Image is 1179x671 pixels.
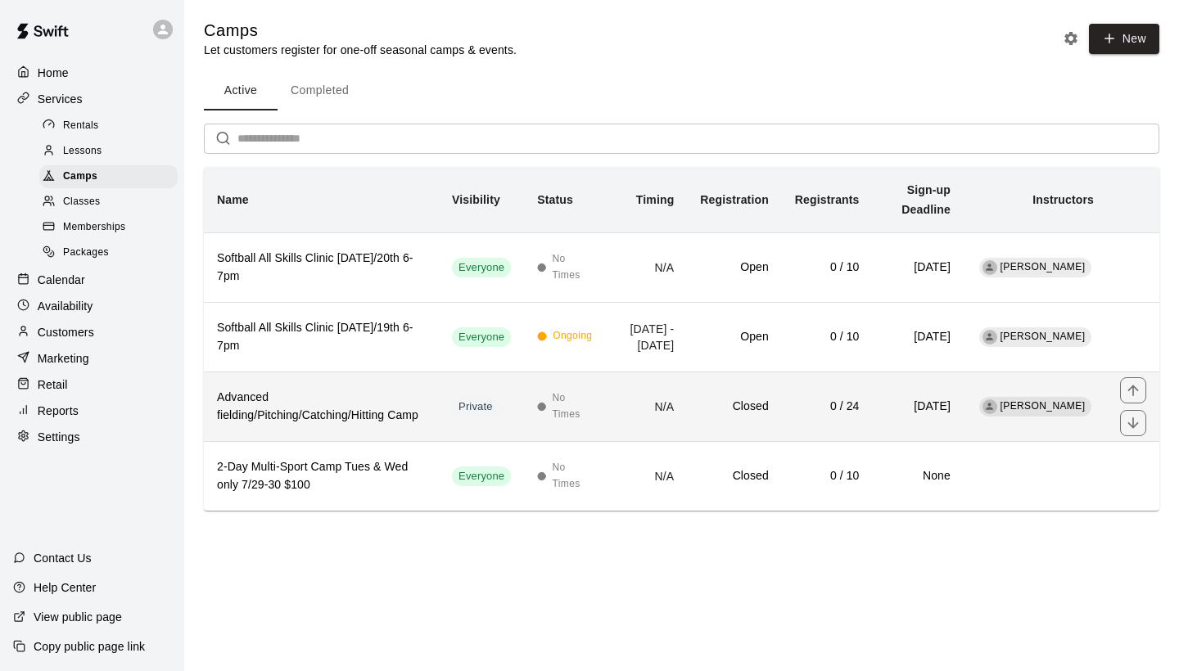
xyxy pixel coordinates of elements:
[795,328,860,346] h6: 0 / 10
[607,441,687,511] td: N/A
[39,138,184,164] a: Lessons
[39,140,178,163] div: Lessons
[886,328,951,346] h6: [DATE]
[38,272,85,288] p: Calendar
[1032,193,1094,206] b: Instructors
[39,115,178,137] div: Rentals
[901,183,951,216] b: Sign-up Deadline
[39,191,178,214] div: Classes
[39,164,184,190] a: Camps
[63,219,125,236] span: Memberships
[38,403,79,419] p: Reports
[1083,31,1159,45] a: New
[38,91,83,107] p: Services
[795,259,860,277] h6: 0 / 10
[217,250,426,286] h6: Softball All Skills Clinic [DATE]/20th 6-7pm
[39,113,184,138] a: Rentals
[452,397,499,417] div: This service is hidden, and can only be accessed via a direct link
[38,350,89,367] p: Marketing
[63,118,99,134] span: Rentals
[553,460,594,493] span: No Times
[700,328,768,346] h6: Open
[63,143,102,160] span: Lessons
[452,260,511,276] span: Everyone
[13,87,171,111] a: Services
[452,193,500,206] b: Visibility
[34,550,92,566] p: Contact Us
[1001,400,1086,412] span: [PERSON_NAME]
[1001,261,1086,272] span: [PERSON_NAME]
[795,467,860,485] h6: 0 / 10
[38,65,69,81] p: Home
[63,169,97,185] span: Camps
[217,319,426,355] h6: Softball All Skills Clinic [DATE]/19th 6-7pm
[63,245,109,261] span: Packages
[886,259,951,277] h6: [DATE]
[34,609,122,625] p: View public page
[39,216,178,239] div: Memberships
[452,327,511,347] div: This service is visible to all of your customers
[13,372,171,397] a: Retail
[39,165,178,188] div: Camps
[204,167,1159,511] table: simple table
[13,425,171,449] a: Settings
[700,259,768,277] h6: Open
[38,429,80,445] p: Settings
[38,324,94,340] p: Customers
[982,260,997,275] div: Andy Schmid
[39,215,184,241] a: Memberships
[204,42,517,58] p: Let customers register for one-off seasonal camps & events.
[13,61,171,85] a: Home
[63,194,100,210] span: Classes
[13,346,171,371] a: Marketing
[39,241,178,264] div: Packages
[886,398,951,416] h6: [DATE]
[1120,410,1146,436] button: move item down
[607,302,687,372] td: [DATE] - [DATE]
[452,466,511,486] div: This service is visible to all of your customers
[204,71,278,110] button: Active
[1059,26,1083,51] button: Camp settings
[553,251,594,284] span: No Times
[607,372,687,441] td: N/A
[452,399,499,415] span: Private
[34,638,145,655] p: Copy public page link
[982,330,997,345] div: Andy Schmid
[700,398,768,416] h6: Closed
[553,390,594,423] span: No Times
[452,330,511,345] span: Everyone
[452,469,511,484] span: Everyone
[553,328,592,345] span: Ongoing
[13,294,171,318] div: Availability
[795,193,860,206] b: Registrants
[217,193,249,206] b: Name
[217,389,426,425] h6: Advanced fielding/Pitching/Catching/Hitting Camp
[795,398,860,416] h6: 0 / 24
[1120,377,1146,403] button: move item up
[38,376,68,393] p: Retail
[217,458,426,494] h6: 2-Day Multi-Sport Camp Tues & Wed only 7/29-30 $100
[13,399,171,423] a: Reports
[38,298,93,314] p: Availability
[13,268,171,292] a: Calendar
[13,320,171,345] a: Customers
[537,193,573,206] b: Status
[1001,331,1086,342] span: [PERSON_NAME]
[39,190,184,215] a: Classes
[1089,24,1159,54] button: New
[278,71,362,110] button: Completed
[39,241,184,266] a: Packages
[204,20,517,42] h5: Camps
[700,193,768,206] b: Registration
[886,467,951,485] h6: None
[636,193,675,206] b: Timing
[982,399,997,414] div: Ryan Ramirez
